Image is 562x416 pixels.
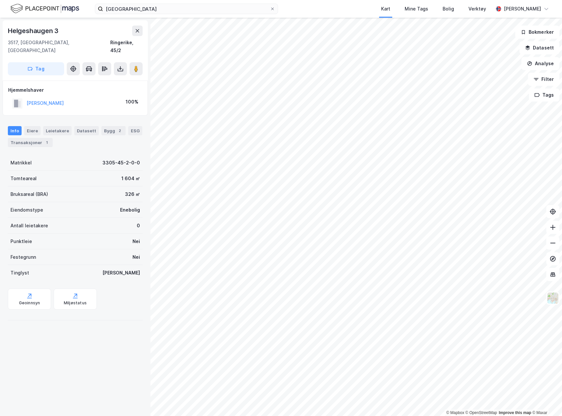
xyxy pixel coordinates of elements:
[24,126,41,135] div: Eiere
[8,26,60,36] div: Helgeshaugen 3
[8,39,110,54] div: 3517, [GEOGRAPHIC_DATA], [GEOGRAPHIC_DATA]
[10,237,32,245] div: Punktleie
[468,5,486,13] div: Verktøy
[529,385,562,416] div: Kontrollprogram for chat
[10,253,36,261] div: Festegrunn
[10,190,48,198] div: Bruksareal (BRA)
[8,126,22,135] div: Info
[120,206,140,214] div: Enebolig
[121,175,140,182] div: 1 604 ㎡
[405,5,428,13] div: Mine Tags
[446,410,464,415] a: Mapbox
[10,3,79,14] img: logo.f888ab2527a4732fd821a326f86c7f29.svg
[547,292,559,304] img: Z
[132,253,140,261] div: Nei
[381,5,390,13] div: Kart
[137,222,140,230] div: 0
[110,39,143,54] div: Ringerike, 45/2
[44,139,50,146] div: 1
[102,159,140,167] div: 3305-45-2-0-0
[499,410,531,415] a: Improve this map
[64,300,87,306] div: Miljøstatus
[465,410,497,415] a: OpenStreetMap
[8,138,53,147] div: Transaksjoner
[519,41,559,54] button: Datasett
[103,4,270,14] input: Søk på adresse, matrikkel, gårdeiere, leietakere eller personer
[43,126,72,135] div: Leietakere
[521,57,559,70] button: Analyse
[8,86,142,94] div: Hjemmelshaver
[10,206,43,214] div: Eiendomstype
[10,159,32,167] div: Matrikkel
[504,5,541,13] div: [PERSON_NAME]
[515,26,559,39] button: Bokmerker
[116,127,123,134] div: 2
[10,222,48,230] div: Antall leietakere
[10,175,37,182] div: Tomteareal
[126,98,138,106] div: 100%
[102,269,140,277] div: [PERSON_NAME]
[19,300,40,306] div: Geoinnsyn
[528,73,559,86] button: Filter
[10,269,29,277] div: Tinglyst
[128,126,142,135] div: ESG
[529,385,562,416] iframe: Chat Widget
[125,190,140,198] div: 326 ㎡
[443,5,454,13] div: Bolig
[101,126,126,135] div: Bygg
[132,237,140,245] div: Nei
[529,88,559,102] button: Tags
[8,62,64,75] button: Tag
[74,126,99,135] div: Datasett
